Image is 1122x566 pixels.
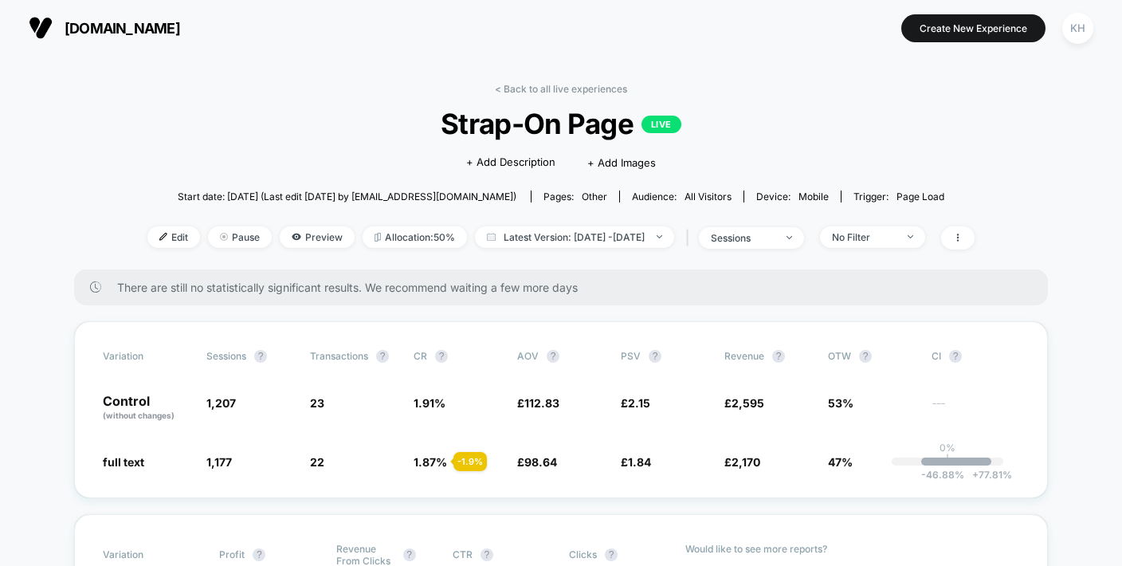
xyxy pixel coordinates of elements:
span: CTR [453,548,473,560]
span: Transactions [310,350,368,362]
button: ? [481,548,493,561]
span: PSV [621,350,641,362]
span: Latest Version: [DATE] - [DATE] [475,226,674,248]
span: AOV [517,350,539,362]
span: Profit [219,548,245,560]
span: CR [414,350,427,362]
div: Trigger: [853,191,944,202]
button: ? [649,350,661,363]
span: 1.87 % [414,455,447,469]
span: £ [621,396,650,410]
span: 1.84 [628,455,651,469]
div: - 1.9 % [453,452,487,471]
span: --- [932,399,1019,422]
span: £ [517,455,557,469]
span: Page Load [896,191,944,202]
p: LIVE [641,116,681,133]
p: Control [103,395,190,422]
button: ? [772,350,785,363]
img: edit [159,233,167,241]
span: Pause [208,226,272,248]
img: end [220,233,228,241]
div: KH [1062,13,1093,44]
p: Would like to see more reports? [685,543,1019,555]
span: Start date: [DATE] (Last edit [DATE] by [EMAIL_ADDRESS][DOMAIN_NAME]) [178,191,516,202]
span: Strap-On Page [189,107,933,140]
button: ? [254,350,267,363]
div: Pages: [543,191,607,202]
span: mobile [798,191,829,202]
span: -46.88 % [921,469,964,481]
span: + [972,469,979,481]
span: 112.83 [524,396,559,410]
span: Revenue [724,350,764,362]
span: + Add Images [587,156,656,169]
img: end [657,235,662,238]
span: 98.64 [524,455,557,469]
span: £ [724,455,760,469]
p: 0% [940,442,955,454]
button: ? [253,548,265,561]
span: | [682,226,699,250]
img: end [787,236,792,239]
div: Audience: [632,191,732,202]
span: 47% [828,455,853,469]
span: 77.81 % [964,469,1012,481]
span: full text [103,455,144,469]
button: ? [605,548,618,561]
button: ? [949,350,962,363]
span: 2,595 [732,396,764,410]
button: ? [435,350,448,363]
span: (without changes) [103,411,175,420]
span: £ [724,396,764,410]
button: ? [403,548,416,561]
span: 23 [310,396,324,410]
span: 1,207 [206,396,236,410]
span: CI [932,350,1019,363]
span: £ [621,455,651,469]
span: [DOMAIN_NAME] [65,20,180,37]
span: Variation [103,350,190,363]
span: Device: [743,191,841,202]
button: KH [1057,12,1098,45]
span: 53% [828,396,853,410]
button: ? [859,350,872,363]
div: No Filter [832,231,896,243]
span: 2,170 [732,455,760,469]
span: OTW [828,350,916,363]
span: £ [517,396,559,410]
button: Create New Experience [901,14,1045,42]
button: ? [547,350,559,363]
img: rebalance [375,233,381,242]
span: There are still no statistically significant results. We recommend waiting a few more days [117,281,1016,294]
p: | [946,454,949,466]
span: 1,177 [206,455,232,469]
span: + Add Description [466,155,555,171]
span: other [582,191,607,202]
div: sessions [711,232,775,244]
button: [DOMAIN_NAME] [24,15,185,41]
span: 22 [310,455,324,469]
button: ? [376,350,389,363]
span: Preview [280,226,355,248]
img: calendar [487,233,496,241]
img: Visually logo [29,16,53,40]
span: Allocation: 50% [363,226,467,248]
span: 2.15 [628,396,650,410]
span: All Visitors [685,191,732,202]
a: < Back to all live experiences [495,83,627,95]
span: Sessions [206,350,246,362]
span: Clicks [569,548,597,560]
span: Edit [147,226,200,248]
span: 1.91 % [414,396,445,410]
img: end [908,235,913,238]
